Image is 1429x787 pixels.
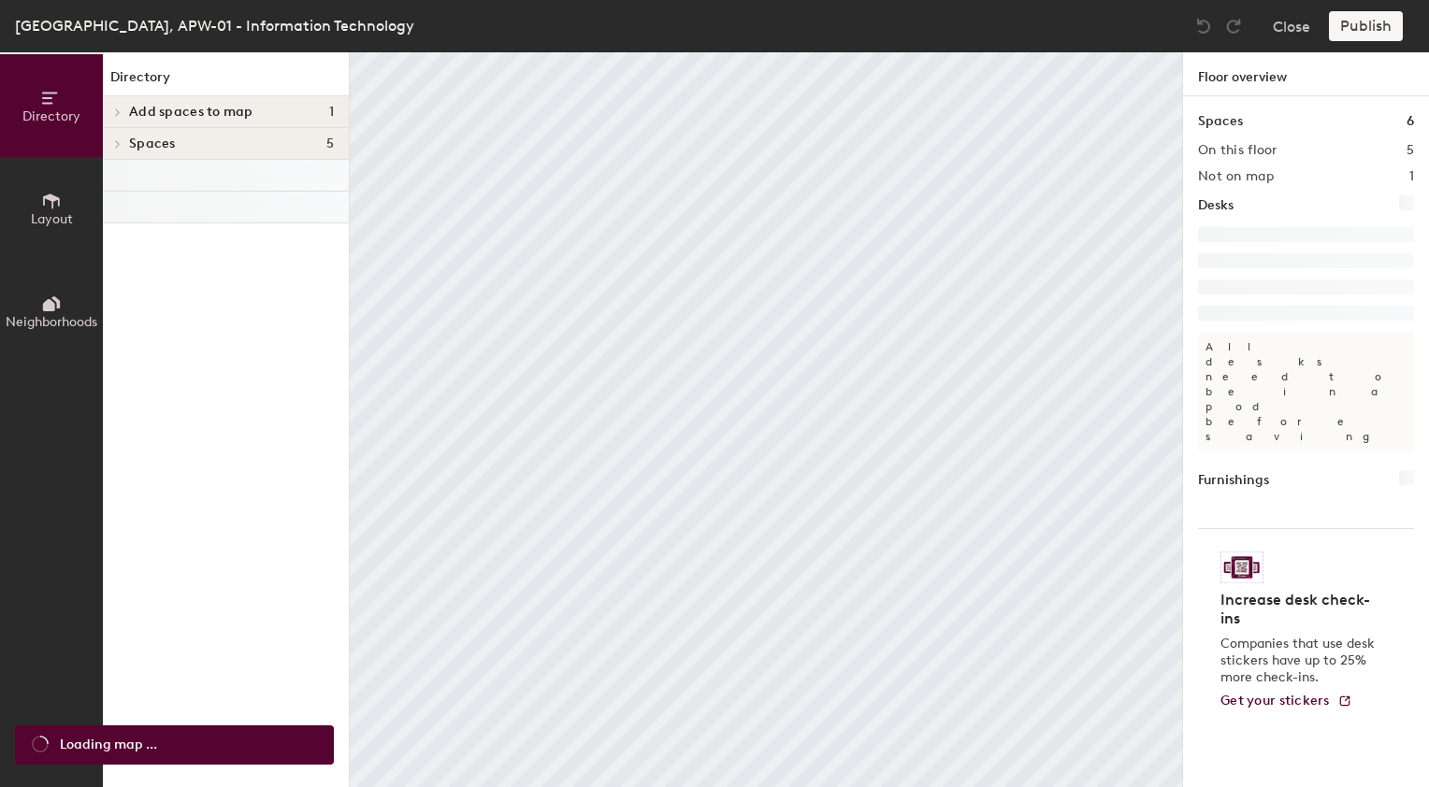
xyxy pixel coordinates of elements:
span: Neighborhoods [6,314,97,330]
img: Sticker logo [1220,551,1263,583]
h2: 5 [1407,143,1414,158]
span: Spaces [129,136,176,151]
h1: Directory [103,67,349,96]
a: Get your stickers [1220,694,1352,709]
div: [GEOGRAPHIC_DATA], APW-01 - Information Technology [15,14,414,37]
span: Loading map ... [60,735,157,755]
span: 5 [326,136,334,151]
span: Get your stickers [1220,693,1330,708]
h1: Furnishings [1198,470,1269,491]
h2: On this floor [1198,143,1277,158]
span: Add spaces to map [129,105,253,120]
button: Close [1273,11,1310,41]
img: Redo [1224,17,1243,36]
span: Directory [22,108,80,124]
h2: Not on map [1198,169,1274,184]
h1: Spaces [1198,111,1243,132]
img: Undo [1194,17,1213,36]
p: All desks need to be in a pod before saving [1198,332,1414,451]
h1: Desks [1198,195,1234,216]
p: Companies that use desk stickers have up to 25% more check-ins. [1220,636,1380,686]
canvas: Map [350,52,1182,787]
span: Layout [31,211,73,227]
h2: 1 [1409,169,1414,184]
h1: Floor overview [1183,52,1429,96]
span: 1 [329,105,334,120]
h1: 6 [1407,111,1414,132]
h4: Increase desk check-ins [1220,591,1380,628]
